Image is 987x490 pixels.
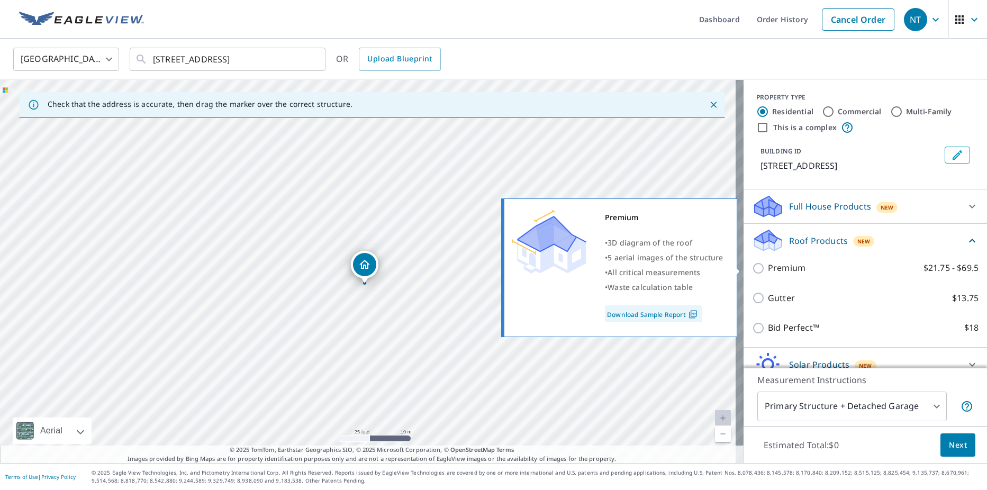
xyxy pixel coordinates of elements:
div: [GEOGRAPHIC_DATA] [13,44,119,74]
button: Close [707,98,720,112]
span: New [857,237,871,246]
p: Check that the address is accurate, then drag the marker over the correct structure. [48,99,352,109]
div: Solar ProductsNew [752,352,979,377]
p: $13.75 [952,292,979,305]
label: Commercial [838,106,882,117]
div: • [605,250,723,265]
div: Full House ProductsNew [752,194,979,219]
img: EV Logo [19,12,144,28]
input: Search by address or latitude-longitude [153,44,304,74]
p: [STREET_ADDRESS] [760,159,940,172]
button: Next [940,433,975,457]
a: Upload Blueprint [359,48,440,71]
a: Privacy Policy [41,473,76,480]
span: New [859,361,872,370]
img: Premium [512,210,586,274]
p: © 2025 Eagle View Technologies, Inc. and Pictometry International Corp. All Rights Reserved. Repo... [92,469,982,485]
p: Premium [768,261,805,275]
p: Solar Products [789,358,849,371]
a: Download Sample Report [605,305,702,322]
span: Upload Blueprint [367,52,432,66]
div: Dropped pin, building 1, Residential property, 12106 NW 122nd Ter Alachua, FL 32615 [351,251,378,284]
a: Current Level 20, Zoom Out [715,426,731,442]
p: BUILDING ID [760,147,801,156]
a: Terms [496,446,514,453]
p: | [5,474,76,480]
div: • [605,280,723,295]
p: Bid Perfect™ [768,321,819,334]
span: New [881,203,894,212]
a: Current Level 20, Zoom In Disabled [715,410,731,426]
p: Roof Products [789,234,848,247]
a: Terms of Use [5,473,38,480]
label: Multi-Family [906,106,952,117]
div: Premium [605,210,723,225]
a: OpenStreetMap [450,446,495,453]
span: Waste calculation table [608,282,693,292]
label: Residential [772,106,813,117]
div: Primary Structure + Detached Garage [757,392,947,421]
p: $18 [964,321,979,334]
span: 5 aerial images of the structure [608,252,723,262]
p: Full House Products [789,200,871,213]
a: Cancel Order [822,8,894,31]
div: • [605,235,723,250]
div: NT [904,8,927,31]
div: OR [336,48,441,71]
span: © 2025 TomTom, Earthstar Geographics SIO, © 2025 Microsoft Corporation, © [230,446,514,455]
span: Your report will include the primary structure and a detached garage if one exists. [961,400,973,413]
p: Estimated Total: $0 [755,433,847,457]
p: $21.75 - $69.5 [923,261,979,275]
span: All critical measurements [608,267,700,277]
span: 3D diagram of the roof [608,238,692,248]
p: Gutter [768,292,795,305]
p: Measurement Instructions [757,374,973,386]
label: This is a complex [773,122,837,133]
button: Edit building 1 [945,147,970,164]
div: Aerial [13,418,92,444]
img: Pdf Icon [686,310,700,319]
span: Next [949,439,967,452]
div: Roof ProductsNew [752,228,979,253]
div: Aerial [37,418,66,444]
div: PROPERTY TYPE [756,93,974,102]
div: • [605,265,723,280]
